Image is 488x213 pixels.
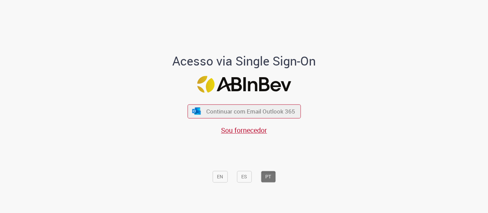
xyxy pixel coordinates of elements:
button: ícone Azure/Microsoft 360 Continuar com Email Outlook 365 [187,104,301,118]
button: ES [237,171,252,182]
a: Sou fornecedor [221,126,267,135]
button: PT [261,171,276,182]
span: Continuar com Email Outlook 365 [206,107,295,115]
h1: Acesso via Single Sign-On [149,54,339,68]
button: EN [212,171,228,182]
img: ícone Azure/Microsoft 360 [192,107,201,115]
img: Logo ABInBev [197,76,291,93]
